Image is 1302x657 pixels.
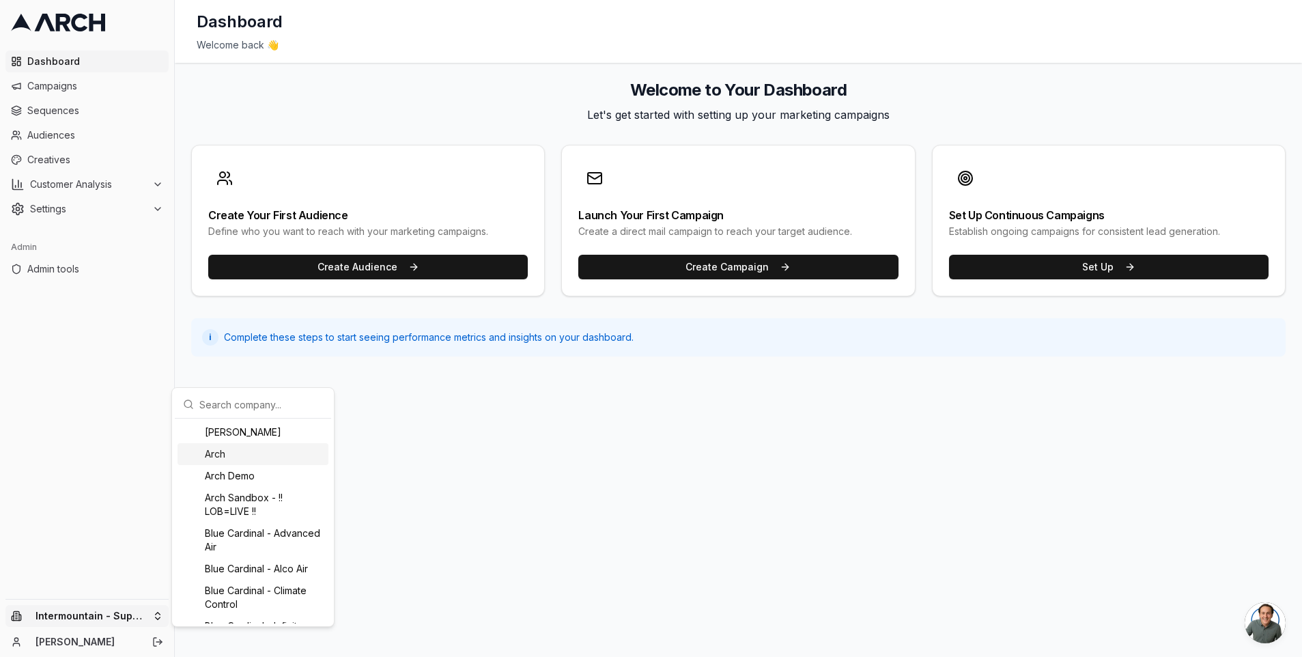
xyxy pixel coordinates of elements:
[178,421,328,443] div: [PERSON_NAME]
[175,419,331,624] div: Suggestions
[178,522,328,558] div: Blue Cardinal - Advanced Air
[178,558,328,580] div: Blue Cardinal - Alco Air
[178,580,328,615] div: Blue Cardinal - Climate Control
[178,487,328,522] div: Arch Sandbox - !! LOB=LIVE !!
[199,391,323,418] input: Search company...
[178,465,328,487] div: Arch Demo
[178,615,328,651] div: Blue Cardinal - Infinity [US_STATE] Air
[178,443,328,465] div: Arch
